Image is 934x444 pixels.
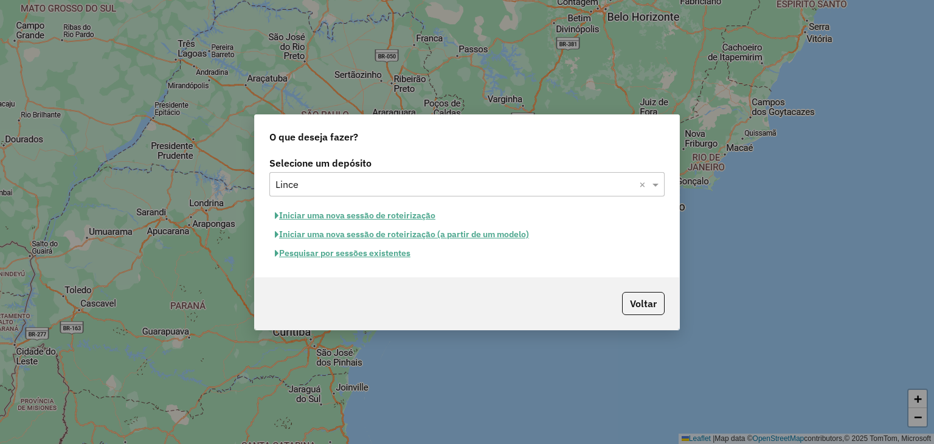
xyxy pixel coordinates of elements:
span: O que deseja fazer? [269,130,358,144]
span: Clear all [639,177,649,192]
button: Iniciar uma nova sessão de roteirização [269,206,441,225]
button: Iniciar uma nova sessão de roteirização (a partir de um modelo) [269,225,534,244]
label: Selecione um depósito [269,156,665,170]
button: Voltar [622,292,665,315]
button: Pesquisar por sessões existentes [269,244,416,263]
